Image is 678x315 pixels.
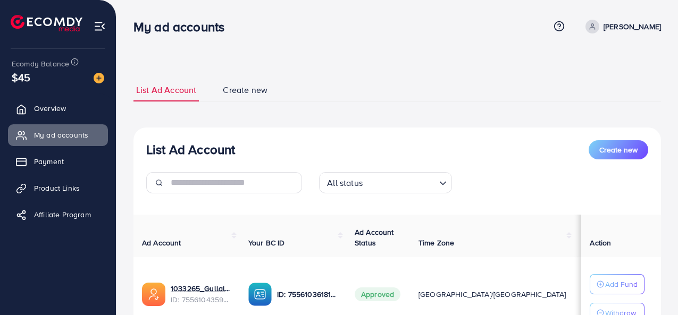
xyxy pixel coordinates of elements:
p: [PERSON_NAME] [604,20,661,33]
button: Add Fund [590,274,644,294]
iframe: Chat [633,267,670,307]
span: Ad Account [142,237,181,248]
span: All status [325,175,365,191]
a: 1033265_Gullala Ad A/C_1759292986657 [171,283,231,294]
div: <span class='underline'>1033265_Gullala Ad A/C_1759292986657</span></br>7556104359887208456 [171,283,231,305]
span: Ecomdy Balance [12,58,69,69]
span: Affiliate Program [34,209,91,220]
span: [GEOGRAPHIC_DATA]/[GEOGRAPHIC_DATA] [418,289,566,300]
span: $45 [12,70,30,85]
img: ic-ba-acc.ded83a64.svg [248,283,272,306]
h3: List Ad Account [146,142,235,157]
span: Create new [223,84,267,96]
span: Create new [599,144,638,155]
span: Your BC ID [248,237,285,248]
a: Overview [8,98,108,119]
button: Create new [589,140,648,159]
img: logo [11,15,82,31]
img: ic-ads-acc.e4c84228.svg [142,283,165,306]
span: Action [590,237,611,248]
img: image [94,73,104,83]
a: My ad accounts [8,124,108,146]
h3: My ad accounts [133,19,233,35]
span: Ad Account Status [355,227,394,248]
span: ID: 7556104359887208456 [171,294,231,305]
a: [PERSON_NAME] [581,20,661,33]
a: Product Links [8,177,108,199]
span: Payment [34,156,64,167]
span: Approved [355,287,400,301]
a: Affiliate Program [8,204,108,225]
span: Product Links [34,183,80,193]
span: My ad accounts [34,130,88,140]
span: Overview [34,103,66,114]
div: Search for option [319,172,452,193]
span: Time Zone [418,237,454,248]
p: ID: 7556103618177286162 [277,288,338,301]
img: menu [94,20,106,32]
span: List Ad Account [136,84,196,96]
input: Search for option [366,173,435,191]
a: Payment [8,151,108,172]
p: Add Fund [605,278,638,291]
